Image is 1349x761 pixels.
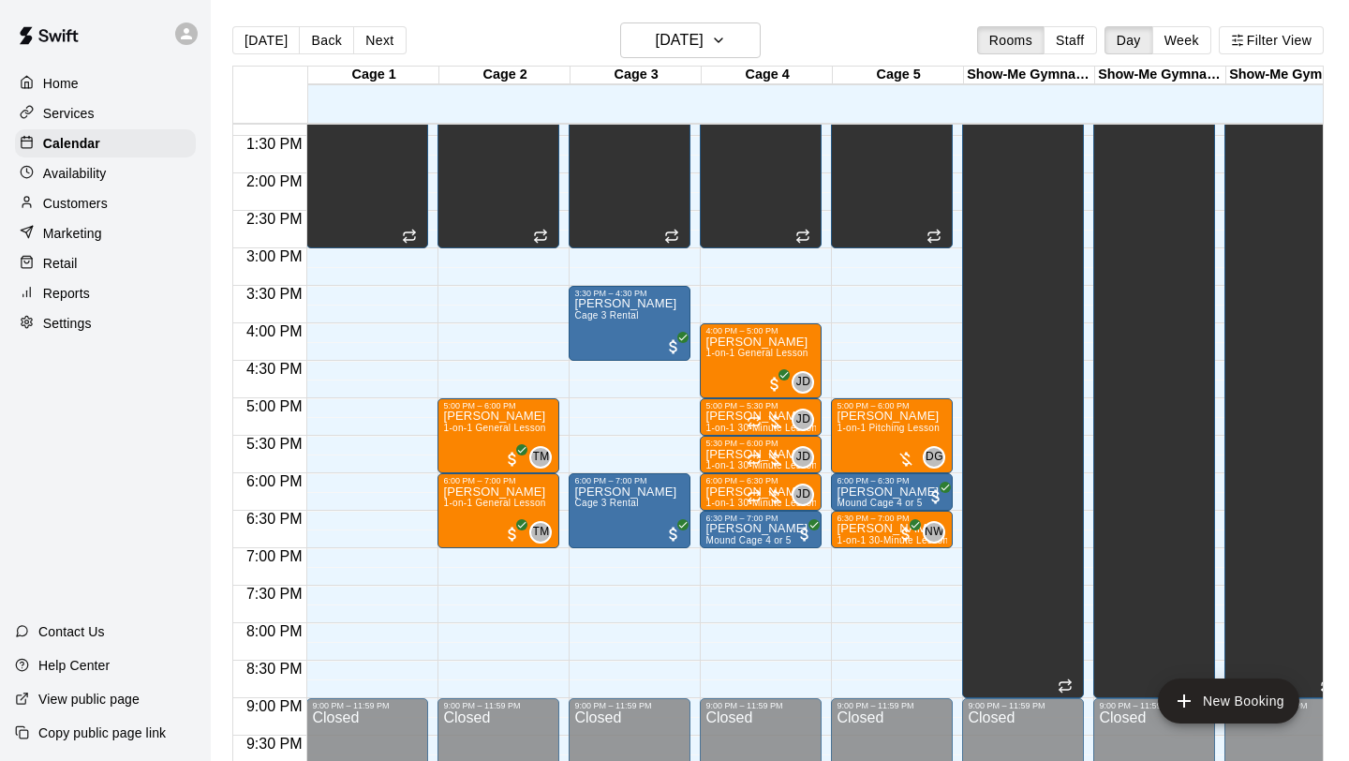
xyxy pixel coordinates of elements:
span: Recurring event [664,229,679,244]
div: Marketing [15,219,196,247]
span: JD [796,410,810,429]
div: 5:00 PM – 6:00 PM: 1-on-1 Pitching Lesson [831,398,953,473]
div: 5:00 PM – 6:00 PM [837,401,947,410]
span: Recurring event [747,489,762,504]
span: 1:30 PM [242,136,307,152]
div: Jake Deakins [792,409,814,431]
button: Rooms [977,26,1045,54]
button: Filter View [1219,26,1324,54]
a: Home [15,69,196,97]
div: 5:00 PM – 6:00 PM [443,401,554,410]
div: Tre Morris [529,446,552,469]
div: Cage 1 [308,67,439,84]
div: 5:30 PM – 6:00 PM [705,439,816,448]
p: Availability [43,164,107,183]
div: 9:00 PM – 11:59 PM [574,701,685,710]
span: Recurring event [1058,679,1073,694]
div: Cage 3 [571,67,702,84]
a: Calendar [15,129,196,157]
span: 9:30 PM [242,736,307,752]
span: 2:00 PM [242,173,307,189]
div: 3:30 PM – 4:30 PM [574,289,685,298]
span: Drew Garrett [930,446,945,469]
div: 6:00 PM – 6:30 PM: 1-on-1 30-Minute Lesson [700,473,822,511]
div: 6:30 PM – 7:00 PM: Jaxon Gwyn [831,511,953,548]
span: 4:00 PM [242,323,307,339]
span: TM [532,448,549,467]
a: Availability [15,159,196,187]
span: JD [796,373,810,392]
span: 9:00 PM [242,698,307,714]
div: 9:00 PM – 11:59 PM [443,701,554,710]
span: All customers have paid [503,450,522,469]
span: Jake Deakins [799,446,814,469]
a: Customers [15,189,196,217]
button: [DATE] [232,26,300,54]
div: 6:30 PM – 7:00 PM [705,514,816,523]
span: Mound Cage 4 or 5 [837,498,922,508]
p: Reports [43,284,90,303]
span: Recurring event [402,229,417,244]
button: Next [353,26,406,54]
span: 7:00 PM [242,548,307,564]
span: Recurring event [533,229,548,244]
div: 9:00 PM – 11:59 PM [1099,701,1209,710]
span: 1-on-1 General Lesson [443,498,545,508]
div: 5:00 PM – 6:00 PM: Carter Lolli [437,398,559,473]
span: 8:00 PM [242,623,307,639]
span: 1-on-1 General Lesson [705,348,808,358]
span: All customers have paid [927,487,945,506]
p: Help Center [38,656,110,675]
button: Staff [1044,26,1097,54]
span: Recurring event [747,414,762,429]
span: All customers have paid [664,337,683,356]
span: DG [926,448,943,467]
span: Jake Deakins [799,484,814,506]
p: Retail [43,254,78,273]
div: 4:00 PM – 5:00 PM [705,326,816,336]
span: NW [925,523,944,542]
div: 9:00 PM – 11:59 PM [968,701,1078,710]
div: 6:00 PM – 7:00 PM [443,476,554,485]
p: Contact Us [38,622,105,641]
div: Noah Winslow [923,521,945,544]
span: 1-on-1 30-Minute Lesson [837,535,948,545]
span: All customers have paid [765,375,784,394]
p: View public page [38,690,140,709]
span: 5:00 PM [242,398,307,414]
a: Services [15,99,196,127]
span: TM [532,523,549,542]
span: 6:00 PM [242,473,307,489]
button: Week [1152,26,1211,54]
p: Home [43,74,79,93]
button: Back [299,26,354,54]
div: Show-Me Gymnastics Cage 2 [1095,67,1226,84]
div: 6:30 PM – 7:00 PM: BJ Tanksley [700,511,822,548]
div: Reports [15,279,196,307]
div: 6:00 PM – 6:30 PM: BJ Tanksley [831,473,953,511]
div: Tre Morris [529,521,552,544]
div: 5:30 PM – 6:00 PM: 1-on-1 30-Minute Lesson [700,436,822,473]
span: Cage 3 Rental [574,310,638,321]
span: 1-on-1 Pitching Lesson [837,423,940,433]
span: Recurring event [795,229,810,244]
p: Calendar [43,134,100,153]
div: Jake Deakins [792,446,814,469]
span: 3:30 PM [242,286,307,302]
button: [DATE] [620,22,761,58]
div: 3:30 PM – 4:30 PM: Jason Windsor [569,286,690,361]
a: Retail [15,249,196,277]
div: 9:00 PM – 11:59 PM [837,701,947,710]
div: 5:00 PM – 5:30 PM: 1-on-1 30-Minute Lesson [700,398,822,436]
span: 2:30 PM [242,211,307,227]
p: Customers [43,194,108,213]
div: 9:00 PM – 11:59 PM [705,701,816,710]
span: Tre Morris [537,446,552,469]
span: Recurring event [1320,679,1335,694]
span: All customers have paid [664,525,683,544]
